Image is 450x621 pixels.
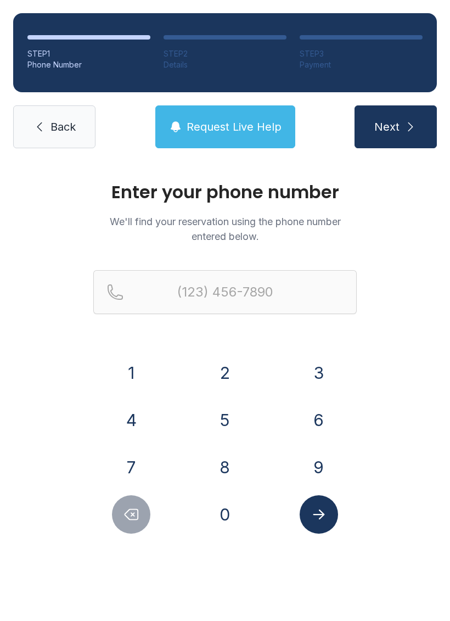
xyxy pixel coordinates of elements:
[300,59,423,70] div: Payment
[300,354,338,392] button: 3
[300,48,423,59] div: STEP 3
[93,183,357,201] h1: Enter your phone number
[27,59,150,70] div: Phone Number
[27,48,150,59] div: STEP 1
[93,270,357,314] input: Reservation phone number
[112,354,150,392] button: 1
[112,448,150,486] button: 7
[187,119,282,135] span: Request Live Help
[206,448,244,486] button: 8
[50,119,76,135] span: Back
[206,354,244,392] button: 2
[164,59,286,70] div: Details
[206,495,244,534] button: 0
[112,495,150,534] button: Delete number
[206,401,244,439] button: 5
[164,48,286,59] div: STEP 2
[300,448,338,486] button: 9
[374,119,400,135] span: Next
[300,495,338,534] button: Submit lookup form
[112,401,150,439] button: 4
[93,214,357,244] p: We'll find your reservation using the phone number entered below.
[300,401,338,439] button: 6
